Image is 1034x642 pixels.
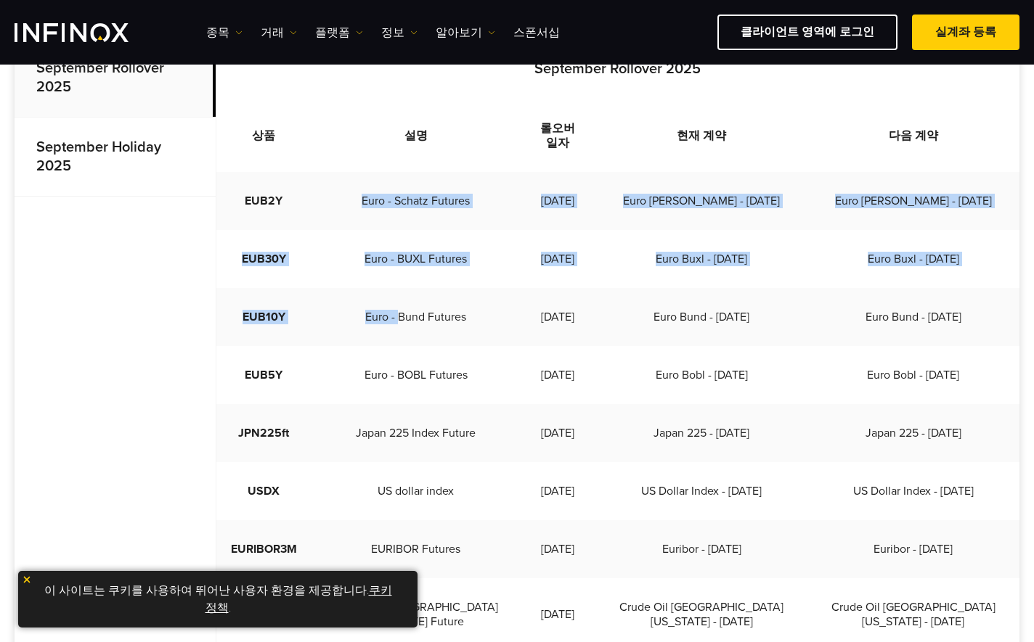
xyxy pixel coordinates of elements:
[521,172,595,230] td: [DATE]
[312,99,521,172] th: 설명
[521,99,595,172] th: 롤오버 일자
[312,404,521,462] td: Japan 225 Index Future
[595,99,807,172] th: 현재 계약
[216,346,312,404] td: EUB5Y
[436,24,495,41] a: 알아보기
[312,346,521,404] td: Euro - BOBL Futures
[312,172,521,230] td: Euro - Schatz Futures
[312,288,521,346] td: Euro - Bund Futures
[717,15,897,50] a: 클라이언트 영역에 로그인
[595,172,807,230] td: Euro [PERSON_NAME] - [DATE]
[521,520,595,578] td: [DATE]
[521,462,595,520] td: [DATE]
[807,462,1019,520] td: US Dollar Index - [DATE]
[521,404,595,462] td: [DATE]
[807,346,1019,404] td: Euro Bobl - [DATE]
[807,99,1019,172] th: 다음 계약
[521,230,595,288] td: [DATE]
[216,462,312,520] td: USDX
[595,230,807,288] td: Euro Buxl - [DATE]
[22,575,32,585] img: yellow close icon
[521,288,595,346] td: [DATE]
[216,99,312,172] th: 상품
[315,24,363,41] a: 플랫폼
[36,139,161,175] strong: September Holiday 2025
[312,230,521,288] td: Euro - BUXL Futures
[15,23,163,42] a: INFINOX Logo
[25,578,410,620] p: 이 사이트는 쿠키를 사용하여 뛰어난 사용자 환경을 제공합니다. .
[534,60,701,78] strong: September Rollover 2025
[521,346,595,404] td: [DATE]
[381,24,418,41] a: 정보
[206,24,243,41] a: 종목
[807,230,1019,288] td: Euro Buxl - [DATE]
[595,346,807,404] td: Euro Bobl - [DATE]
[912,15,1019,50] a: 실계좌 등록
[595,462,807,520] td: US Dollar Index - [DATE]
[807,520,1019,578] td: Euribor - [DATE]
[513,24,560,41] a: 스폰서십
[216,288,312,346] td: EUB10Y
[807,404,1019,462] td: Japan 225 - [DATE]
[216,520,312,578] td: EURIBOR3M
[36,59,164,96] strong: September Rollover 2025
[216,230,312,288] td: EUB30Y
[595,288,807,346] td: Euro Bund - [DATE]
[261,24,297,41] a: 거래
[312,520,521,578] td: EURIBOR Futures
[312,462,521,520] td: US dollar index
[216,404,312,462] td: JPN225ft
[216,172,312,230] td: EUB2Y
[807,172,1019,230] td: Euro [PERSON_NAME] - [DATE]
[807,288,1019,346] td: Euro Bund - [DATE]
[595,404,807,462] td: Japan 225 - [DATE]
[595,520,807,578] td: Euribor - [DATE]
